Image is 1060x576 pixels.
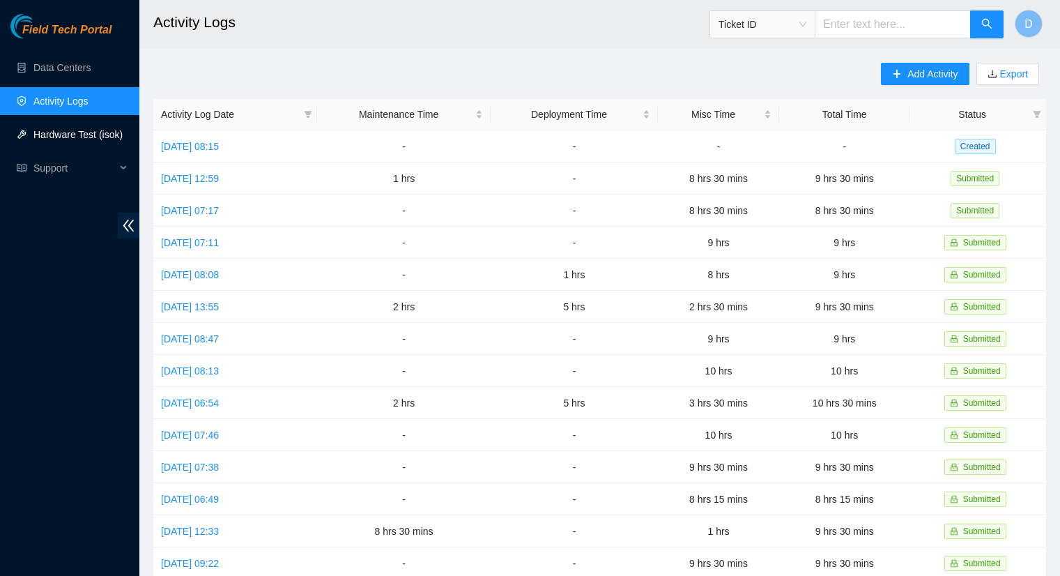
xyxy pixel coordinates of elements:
span: D [1024,15,1033,33]
button: search [970,10,1004,38]
td: 9 hrs [779,259,909,291]
td: 8 hrs [658,259,779,291]
td: 9 hrs [658,227,779,259]
a: [DATE] 12:33 [161,526,219,537]
span: Support [33,154,116,182]
td: - [491,195,658,227]
td: - [317,483,491,515]
a: [DATE] 07:46 [161,430,219,441]
a: [DATE] 06:49 [161,494,219,505]
span: filter [1030,104,1044,125]
td: - [317,419,491,451]
td: - [491,323,658,355]
td: 10 hrs [779,419,909,451]
td: 5 hrs [491,291,658,323]
td: - [317,355,491,387]
a: Data Centers [33,62,91,73]
span: read [17,163,26,173]
td: - [491,515,658,547]
span: Submitted [963,494,1001,504]
a: [DATE] 08:08 [161,269,219,280]
td: 8 hrs 30 mins [658,162,779,195]
span: filter [304,110,312,119]
a: [DATE] 08:15 [161,141,219,152]
a: [DATE] 12:59 [161,173,219,184]
span: double-left [118,213,139,238]
td: 8 hrs 15 mins [779,483,909,515]
span: download [988,69,997,80]
img: Akamai Technologies [10,14,70,38]
td: 1 hrs [658,515,779,547]
span: Submitted [963,270,1001,280]
span: lock [950,559,958,568]
td: 10 hrs [658,419,779,451]
td: 9 hrs 30 mins [658,451,779,483]
td: 8 hrs 30 mins [658,195,779,227]
span: Submitted [951,203,999,218]
span: filter [1033,110,1041,119]
span: lock [950,399,958,407]
span: lock [950,271,958,279]
span: Submitted [963,462,1001,472]
a: [DATE] 07:11 [161,237,219,248]
a: [DATE] 07:38 [161,462,219,473]
a: Hardware Test (isok) [33,129,123,140]
button: D [1015,10,1043,38]
span: Add Activity [907,66,958,82]
a: Activity Logs [33,96,89,107]
td: 1 hrs [491,259,658,291]
span: Submitted [963,302,1001,312]
span: lock [950,431,958,439]
td: 10 hrs 30 mins [779,387,909,419]
span: lock [950,527,958,536]
td: - [491,227,658,259]
span: Submitted [963,526,1001,536]
a: [DATE] 08:13 [161,365,219,377]
td: 2 hrs 30 mins [658,291,779,323]
span: Submitted [963,334,1001,344]
td: 2 hrs [317,387,491,419]
span: Submitted [963,559,1001,568]
span: plus [892,69,902,80]
td: - [491,483,658,515]
button: plusAdd Activity [881,63,969,85]
span: Status [917,107,1027,122]
td: - [658,130,779,162]
th: Total Time [779,99,909,130]
span: Field Tech Portal [22,24,112,37]
a: Export [997,68,1028,79]
td: - [491,419,658,451]
td: 8 hrs 15 mins [658,483,779,515]
span: filter [301,104,315,125]
td: 2 hrs [317,291,491,323]
td: - [491,162,658,195]
td: 10 hrs [779,355,909,387]
td: - [491,355,658,387]
span: Submitted [963,366,1001,376]
td: 1 hrs [317,162,491,195]
td: 9 hrs [779,227,909,259]
td: 8 hrs 30 mins [779,195,909,227]
td: 3 hrs 30 mins [658,387,779,419]
a: [DATE] 07:17 [161,205,219,216]
td: 9 hrs 30 mins [779,162,909,195]
span: Submitted [963,430,1001,440]
td: 10 hrs [658,355,779,387]
td: - [317,195,491,227]
span: lock [950,335,958,343]
span: Ticket ID [719,14,806,35]
a: [DATE] 09:22 [161,558,219,569]
span: lock [950,495,958,503]
td: - [491,451,658,483]
td: 9 hrs 30 mins [779,515,909,547]
td: - [779,130,909,162]
span: Created [955,139,996,154]
a: [DATE] 08:47 [161,333,219,344]
button: downloadExport [976,63,1039,85]
input: Enter text here... [815,10,971,38]
span: Activity Log Date [161,107,298,122]
td: - [491,130,658,162]
td: 8 hrs 30 mins [317,515,491,547]
span: lock [950,303,958,311]
a: Akamai TechnologiesField Tech Portal [10,25,112,43]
